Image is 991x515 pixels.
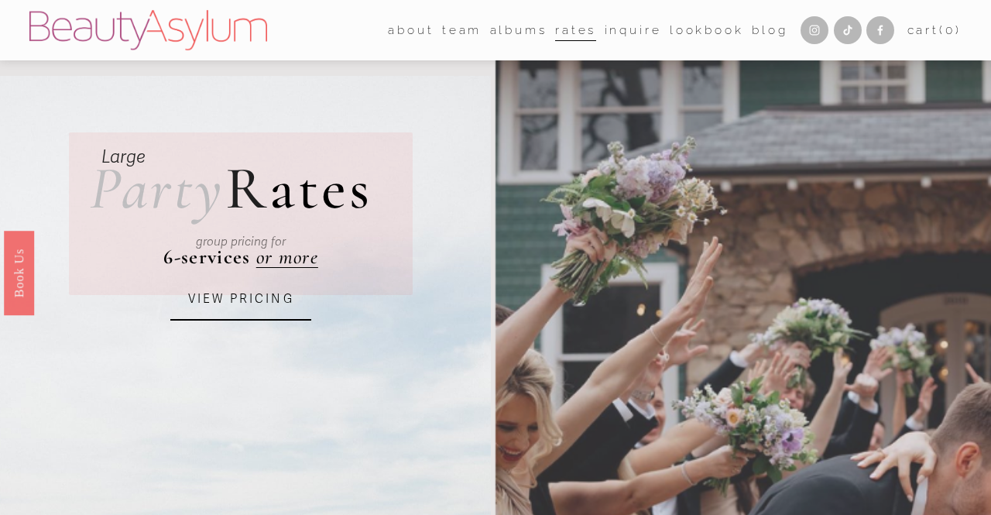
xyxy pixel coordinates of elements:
[101,146,146,168] em: Large
[196,235,286,249] em: group pricing for
[555,18,596,42] a: Rates
[939,22,962,37] span: ( )
[225,152,269,225] span: R
[170,279,310,321] a: VIEW PRICING
[4,230,34,314] a: Book Us
[605,18,662,42] a: Inquire
[945,22,955,37] span: 0
[163,245,250,269] strong: 6-services
[388,18,434,42] a: folder dropdown
[29,10,267,50] img: Beauty Asylum | Bridal Hair &amp; Makeup Charlotte &amp; Atlanta
[442,18,482,42] a: folder dropdown
[490,18,547,42] a: albums
[256,245,318,269] a: or more
[90,159,372,219] h2: ates
[834,16,862,44] a: TikTok
[90,152,225,225] em: Party
[866,16,894,44] a: Facebook
[801,16,828,44] a: Instagram
[388,19,434,41] span: about
[442,19,482,41] span: team
[670,18,744,42] a: Lookbook
[752,18,787,42] a: Blog
[907,19,962,41] a: 0 items in cart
